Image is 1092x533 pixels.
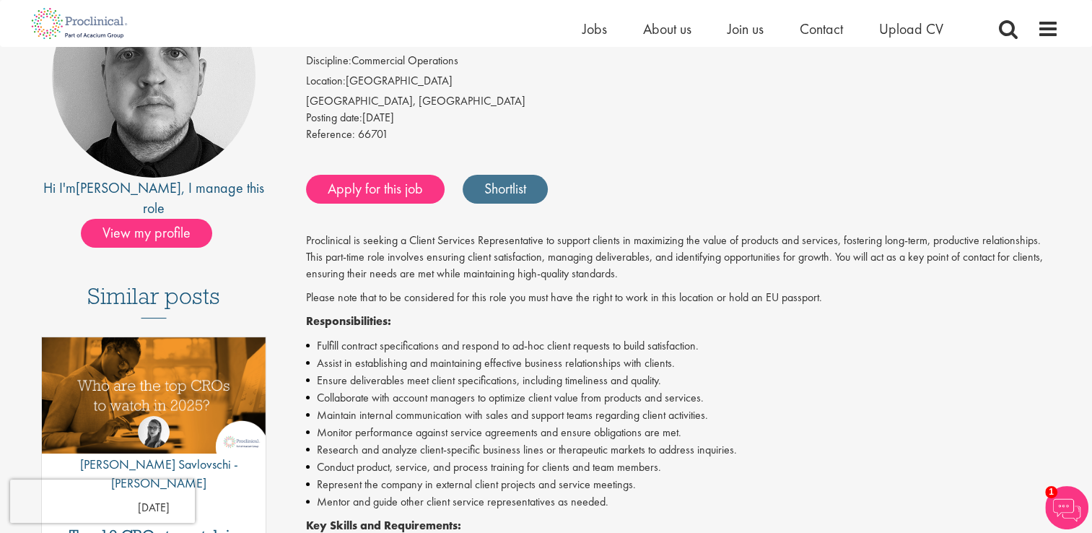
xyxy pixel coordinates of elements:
a: [PERSON_NAME] [76,178,181,197]
li: [GEOGRAPHIC_DATA] [306,73,1059,93]
span: 1 [1045,486,1057,498]
li: Research and analyze client-specific business lines or therapeutic markets to address inquiries. [306,441,1059,459]
a: Join us [728,19,764,38]
iframe: reCAPTCHA [10,480,195,523]
div: [DATE] [306,110,1059,126]
span: Posting date: [306,110,362,125]
strong: Responsibilities: [306,313,391,329]
h3: Similar posts [87,284,220,318]
li: Ensure deliverables meet client specifications, including timeliness and quality. [306,372,1059,389]
a: View my profile [81,222,227,240]
p: Please note that to be considered for this role you must have the right to work in this location ... [306,290,1059,306]
li: Assist in establishing and maintaining effective business relationships with clients. [306,355,1059,372]
a: Apply for this job [306,175,445,204]
div: [GEOGRAPHIC_DATA], [GEOGRAPHIC_DATA] [306,93,1059,110]
strong: Key Skills and Requirements: [306,518,461,533]
label: Reference: [306,126,355,143]
img: Top 10 CROs 2025 | Proclinical [42,337,266,454]
a: Contact [800,19,843,38]
a: Jobs [582,19,607,38]
a: Upload CV [879,19,943,38]
span: View my profile [81,219,212,248]
li: Mentor and guide other client service representatives as needed. [306,493,1059,511]
li: Monitor performance against service agreements and ensure obligations are met. [306,424,1059,441]
li: Fulfill contract specifications and respond to ad-hoc client requests to build satisfaction. [306,337,1059,355]
p: [PERSON_NAME] Savlovschi - [PERSON_NAME] [42,455,266,492]
img: Theodora Savlovschi - Wicks [138,416,170,448]
li: Conduct product, service, and process training for clients and team members. [306,459,1059,476]
li: Collaborate with account managers to optimize client value from products and services. [306,389,1059,407]
a: Theodora Savlovschi - Wicks [PERSON_NAME] Savlovschi - [PERSON_NAME] [42,416,266,499]
label: Discipline: [306,53,351,69]
div: Hi I'm , I manage this role [34,178,274,219]
label: Location: [306,73,346,90]
a: About us [643,19,691,38]
span: 66701 [358,126,388,142]
p: Proclinical is seeking a Client Services Representative to support clients in maximizing the valu... [306,233,1059,282]
img: Chatbot [1045,486,1088,529]
a: Shortlist [463,175,548,204]
li: Represent the company in external client projects and service meetings. [306,476,1059,493]
a: Link to a post [42,337,266,465]
li: Maintain internal communication with sales and support teams regarding client activities. [306,407,1059,424]
li: Commercial Operations [306,53,1059,73]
